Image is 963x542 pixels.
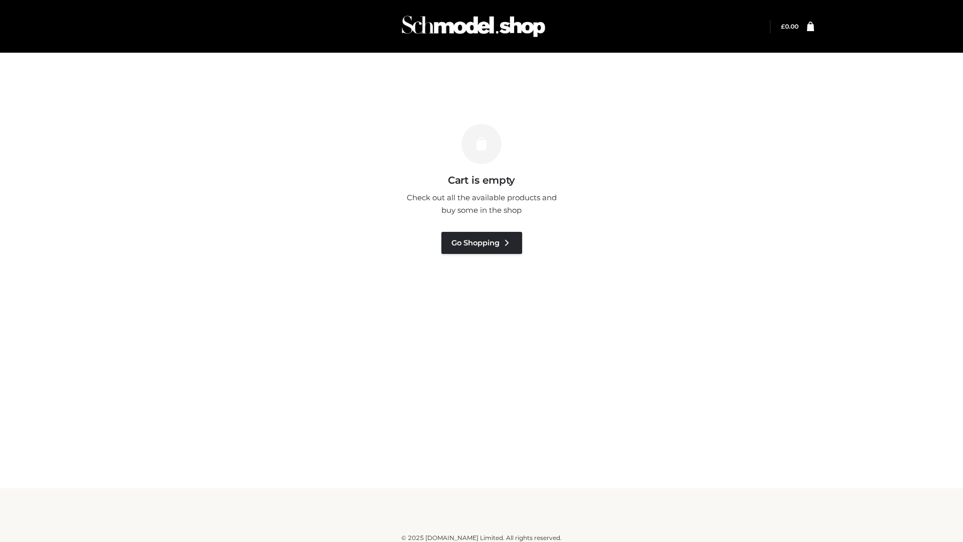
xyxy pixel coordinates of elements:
[441,232,522,254] a: Go Shopping
[781,23,798,30] bdi: 0.00
[398,7,549,46] img: Schmodel Admin 964
[172,174,791,186] h3: Cart is empty
[781,23,785,30] span: £
[781,23,798,30] a: £0.00
[401,191,562,217] p: Check out all the available products and buy some in the shop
